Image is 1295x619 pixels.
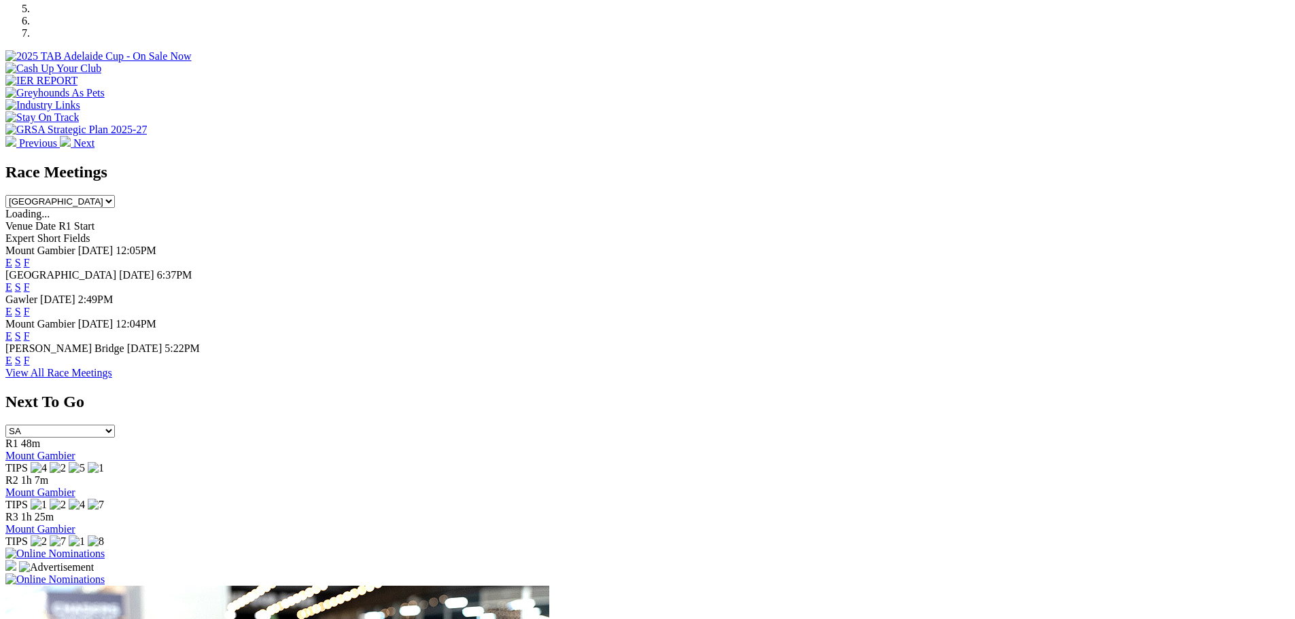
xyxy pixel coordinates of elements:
img: Advertisement [19,561,94,573]
a: F [24,306,30,317]
a: Mount Gambier [5,450,75,461]
span: R1 [5,438,18,449]
a: F [24,330,30,342]
img: Cash Up Your Club [5,63,101,75]
img: 1 [31,499,47,511]
img: Greyhounds As Pets [5,87,105,99]
a: Mount Gambier [5,523,75,535]
a: E [5,330,12,342]
img: Industry Links [5,99,80,111]
span: 12:04PM [116,318,156,330]
a: E [5,257,12,268]
img: 15187_Greyhounds_GreysPlayCentral_Resize_SA_WebsiteBanner_300x115_2025.jpg [5,560,16,571]
span: [DATE] [78,245,114,256]
a: S [15,257,21,268]
span: 6:37PM [157,269,192,281]
img: 5 [69,462,85,474]
span: Next [73,137,94,149]
img: 2025 TAB Adelaide Cup - On Sale Now [5,50,192,63]
img: 1 [69,535,85,548]
a: Next [60,137,94,149]
span: 2:49PM [78,294,114,305]
a: S [15,355,21,366]
a: Mount Gambier [5,487,75,498]
a: View All Race Meetings [5,367,112,378]
span: 48m [21,438,40,449]
img: 1 [88,462,104,474]
span: Previous [19,137,57,149]
img: IER REPORT [5,75,77,87]
img: 7 [88,499,104,511]
a: E [5,306,12,317]
a: F [24,257,30,268]
span: [DATE] [127,342,162,354]
a: S [15,306,21,317]
h2: Race Meetings [5,163,1290,181]
span: Mount Gambier [5,245,75,256]
span: 5:22PM [165,342,200,354]
span: [DATE] [78,318,114,330]
img: 4 [69,499,85,511]
span: 1h 7m [21,474,48,486]
span: TIPS [5,535,28,547]
span: Gawler [5,294,37,305]
span: TIPS [5,499,28,510]
a: S [15,281,21,293]
a: E [5,355,12,366]
img: 8 [88,535,104,548]
span: [DATE] [119,269,154,281]
a: Previous [5,137,60,149]
a: E [5,281,12,293]
span: [DATE] [40,294,75,305]
img: GRSA Strategic Plan 2025-27 [5,124,147,136]
span: Mount Gambier [5,318,75,330]
a: F [24,355,30,366]
span: R3 [5,511,18,523]
span: Expert [5,232,35,244]
span: 1h 25m [21,511,54,523]
img: Stay On Track [5,111,79,124]
a: F [24,281,30,293]
img: 2 [50,499,66,511]
img: chevron-right-pager-white.svg [60,136,71,147]
span: Fields [63,232,90,244]
img: 7 [50,535,66,548]
img: Online Nominations [5,548,105,560]
span: [PERSON_NAME] Bridge [5,342,124,354]
span: 12:05PM [116,245,156,256]
span: [GEOGRAPHIC_DATA] [5,269,116,281]
span: R1 Start [58,220,94,232]
span: Date [35,220,56,232]
a: S [15,330,21,342]
img: chevron-left-pager-white.svg [5,136,16,147]
img: 2 [50,462,66,474]
h2: Next To Go [5,393,1290,411]
img: Online Nominations [5,573,105,586]
span: R2 [5,474,18,486]
span: TIPS [5,462,28,474]
span: Loading... [5,208,50,219]
span: Venue [5,220,33,232]
img: 2 [31,535,47,548]
img: 4 [31,462,47,474]
span: Short [37,232,61,244]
